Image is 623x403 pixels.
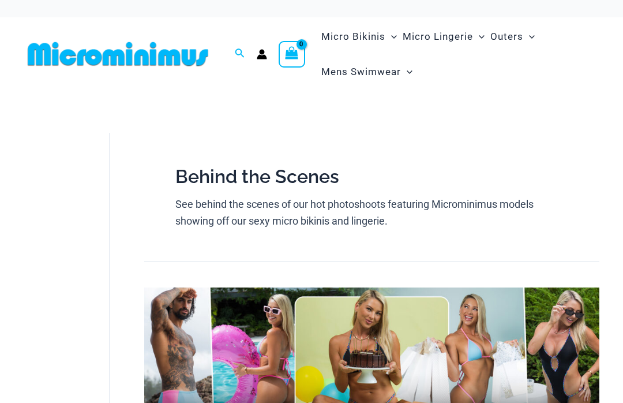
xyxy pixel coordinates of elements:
[473,22,485,51] span: Menu Toggle
[279,41,305,68] a: View Shopping Cart, empty
[317,17,600,91] nav: Site Navigation
[257,49,267,59] a: Account icon link
[175,164,568,190] h1: Behind the Scenes
[321,57,401,87] span: Mens Swimwear
[385,22,397,51] span: Menu Toggle
[175,196,568,230] p: See behind the scenes of our hot photoshoots featuring Microminimus models showing off our sexy m...
[318,54,415,89] a: Mens SwimwearMenu ToggleMenu Toggle
[403,22,473,51] span: Micro Lingerie
[400,19,487,54] a: Micro LingerieMenu ToggleMenu Toggle
[23,41,213,67] img: MM SHOP LOGO FLAT
[235,47,245,61] a: Search icon link
[523,22,535,51] span: Menu Toggle
[318,19,400,54] a: Micro BikinisMenu ToggleMenu Toggle
[321,22,385,51] span: Micro Bikinis
[487,19,538,54] a: OutersMenu ToggleMenu Toggle
[490,22,523,51] span: Outers
[401,57,412,87] span: Menu Toggle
